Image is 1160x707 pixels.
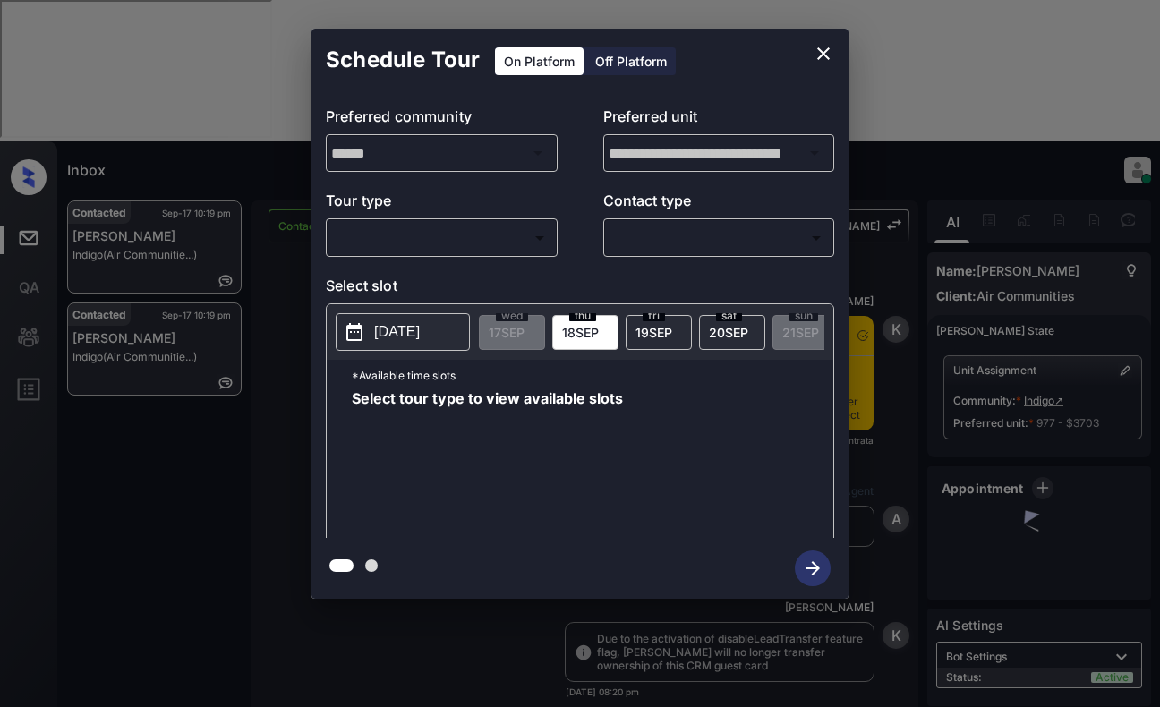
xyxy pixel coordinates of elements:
[495,47,584,75] div: On Platform
[586,47,676,75] div: Off Platform
[603,106,835,134] p: Preferred unit
[569,311,596,321] span: thu
[552,315,618,350] div: date-select
[643,311,665,321] span: fri
[326,275,834,303] p: Select slot
[562,325,599,340] span: 18 SEP
[352,360,833,391] p: *Available time slots
[374,321,420,343] p: [DATE]
[806,36,841,72] button: close
[311,29,494,91] h2: Schedule Tour
[699,315,765,350] div: date-select
[635,325,672,340] span: 19 SEP
[326,190,558,218] p: Tour type
[626,315,692,350] div: date-select
[603,190,835,218] p: Contact type
[326,106,558,134] p: Preferred community
[336,313,470,351] button: [DATE]
[709,325,748,340] span: 20 SEP
[716,311,742,321] span: sat
[352,391,623,534] span: Select tour type to view available slots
